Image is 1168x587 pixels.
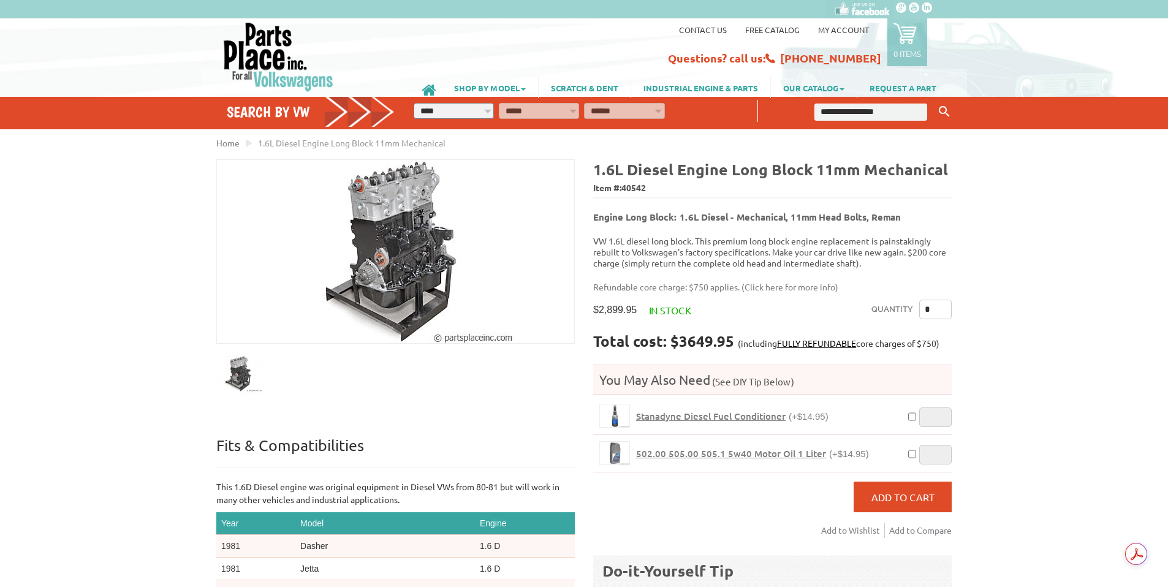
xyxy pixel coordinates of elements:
[777,338,856,349] a: FULLY REFUNDABLE
[935,102,954,122] button: Keyword Search
[295,535,475,558] td: Dasher
[710,376,794,387] span: (See DIY Tip Below)
[621,182,646,193] span: 40542
[258,137,446,148] span: 1.6L Diesel Engine Long Block 11mm Mechanical
[636,447,826,460] span: 502.00 505.00 505.1 5w40 Motor Oil 1 Liter
[593,304,637,316] span: $2,899.95
[216,436,575,468] p: Fits & Compatibilities
[789,411,829,422] span: (+$14.95)
[887,18,927,66] a: 0 items
[593,331,734,350] strong: Total cost: $3649.95
[599,441,630,465] a: 502.00 505.00 505.1 5w40 Motor Oil 1 Liter
[679,25,727,35] a: Contact us
[829,449,869,459] span: (+$14.95)
[593,281,942,293] p: Refundable core charge: $750 applies. ( )
[871,491,935,503] span: Add to Cart
[600,404,629,427] img: Stanadyne Diesel Fuel Conditioner
[475,535,575,558] td: 1.6 D
[857,77,949,98] a: REQUEST A PART
[216,558,295,580] td: 1981
[539,77,631,98] a: SCRATCH & DENT
[602,561,734,580] b: Do-it-Yourself Tip
[821,523,885,538] a: Add to Wishlist
[216,137,240,148] a: Home
[227,103,395,121] h4: Search by VW
[475,512,575,535] th: Engine
[593,235,952,268] p: VW 1.6L diesel long block. This premium long block engine replacement is painstakingly rebuilt to...
[771,77,857,98] a: OUR CATALOG
[854,482,952,512] button: Add to Cart
[216,512,295,535] th: Year
[475,558,575,580] td: 1.6 D
[818,25,869,35] a: My Account
[889,523,952,538] a: Add to Compare
[593,159,948,179] b: 1.6L Diesel Engine Long Block 11mm Mechanical
[636,448,869,460] a: 502.00 505.00 505.1 5w40 Motor Oil 1 Liter(+$14.95)
[593,211,901,223] b: Engine Long Block: 1.6L Diesel - Mechanical, 11mm Head Bolts, Reman
[871,300,913,319] label: Quantity
[295,558,475,580] td: Jetta
[599,404,630,428] a: Stanadyne Diesel Fuel Conditioner
[216,535,295,558] td: 1981
[295,512,475,535] th: Model
[649,304,691,316] span: In stock
[745,281,835,292] a: Click here for more info
[442,77,538,98] a: SHOP BY MODEL
[278,160,514,343] img: 1.6L Diesel Engine Long Block 11mm Mechanical
[893,48,921,59] p: 0 items
[593,371,952,388] h4: You May Also Need
[593,180,952,197] span: Item #:
[600,442,629,464] img: 502.00 505.00 505.1 5w40 Motor Oil 1 Liter
[636,410,786,422] span: Stanadyne Diesel Fuel Conditioner
[636,411,829,422] a: Stanadyne Diesel Fuel Conditioner(+$14.95)
[216,480,575,506] p: This 1.6D Diesel engine was original equipment in Diesel VWs from 80-81 but will work in many oth...
[631,77,770,98] a: INDUSTRIAL ENGINE & PARTS
[745,25,800,35] a: Free Catalog
[222,21,335,92] img: Parts Place Inc!
[738,338,939,349] span: (including core charges of $750)
[216,350,262,396] img: 1.6L Diesel Engine Long Block 11mm Mechanical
